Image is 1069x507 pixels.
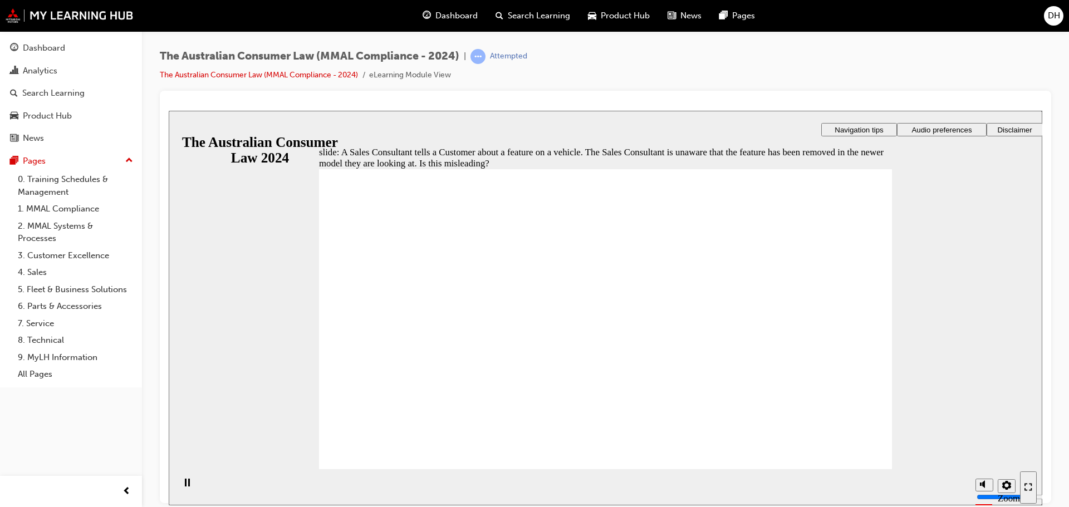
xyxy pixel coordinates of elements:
div: misc controls [801,358,846,395]
span: Dashboard [435,9,478,22]
a: 7. Service [13,315,138,332]
span: up-icon [125,154,133,168]
a: Search Learning [4,83,138,104]
div: Search Learning [22,87,85,100]
span: DH [1048,9,1060,22]
a: guage-iconDashboard [414,4,487,27]
div: playback controls [6,358,24,395]
span: car-icon [10,111,18,121]
a: News [4,128,138,149]
a: pages-iconPages [710,4,764,27]
a: search-iconSearch Learning [487,4,579,27]
span: chart-icon [10,66,18,76]
a: news-iconNews [659,4,710,27]
span: Pages [732,9,755,22]
span: News [680,9,702,22]
div: News [23,132,44,145]
button: Settings [829,368,847,382]
a: 9. MyLH Information [13,349,138,366]
button: Pause (Ctrl+Alt+P) [6,367,24,386]
a: 3. Customer Excellence [13,247,138,264]
button: Pages [4,151,138,171]
span: pages-icon [10,156,18,166]
div: Pages [23,155,46,168]
div: Analytics [23,65,57,77]
button: Navigation tips [653,12,728,26]
span: prev-icon [122,485,131,499]
a: Dashboard [4,38,138,58]
span: Disclaimer [828,15,863,23]
label: Zoom to fit [829,382,851,415]
div: Product Hub [23,110,72,122]
span: search-icon [496,9,503,23]
a: 2. MMAL Systems & Processes [13,218,138,247]
li: eLearning Module View [369,69,451,82]
input: volume [808,382,880,391]
span: | [464,50,466,63]
a: 0. Training Schedules & Management [13,171,138,200]
span: The Australian Consumer Law (MMAL Compliance - 2024) [160,50,459,63]
span: learningRecordVerb_ATTEMPT-icon [470,49,486,64]
button: Audio preferences [728,12,818,26]
a: 8. Technical [13,332,138,349]
div: Attempted [490,51,527,62]
a: car-iconProduct Hub [579,4,659,27]
button: DH [1044,6,1063,26]
span: pages-icon [719,9,728,23]
a: Product Hub [4,106,138,126]
span: guage-icon [10,43,18,53]
a: 5. Fleet & Business Solutions [13,281,138,298]
span: news-icon [10,134,18,144]
nav: slide navigation [851,358,868,395]
span: Navigation tips [666,15,714,23]
span: car-icon [588,9,596,23]
button: Mute (Ctrl+Alt+M) [807,368,825,381]
a: 4. Sales [13,264,138,281]
span: Search Learning [508,9,570,22]
a: 1. MMAL Compliance [13,200,138,218]
span: Audio preferences [743,15,803,23]
a: The Australian Consumer Law (MMAL Compliance - 2024) [160,70,358,80]
span: news-icon [668,9,676,23]
span: Product Hub [601,9,650,22]
button: Enter full-screen (Ctrl+Alt+F) [851,361,868,393]
a: 6. Parts & Accessories [13,298,138,315]
span: guage-icon [423,9,431,23]
img: mmal [6,8,134,23]
a: Analytics [4,61,138,81]
span: search-icon [10,88,18,99]
button: Disclaimer [818,12,874,26]
button: DashboardAnalyticsSearch LearningProduct HubNews [4,36,138,151]
div: Dashboard [23,42,65,55]
a: All Pages [13,366,138,383]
